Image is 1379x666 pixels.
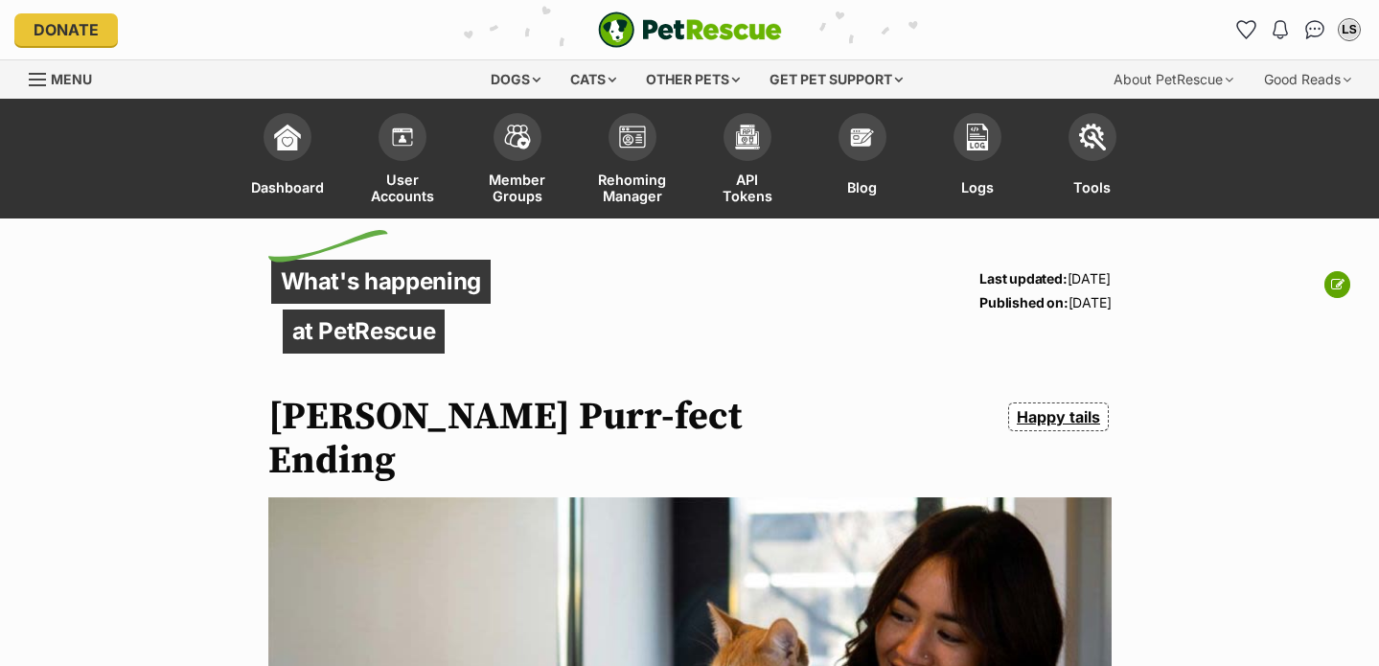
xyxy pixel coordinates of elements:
[734,124,761,150] img: api-icon-849e3a9e6f871e3acf1f60245d25b4cd0aad652aa5f5372336901a6a67317bd8.svg
[849,124,876,150] img: blogs-icon-e71fceff818bbaa76155c998696f2ea9b8fc06abc828b24f45ee82a475c2fd99.svg
[979,290,1111,314] p: [DATE]
[504,125,531,149] img: team-members-icon-5396bd8760b3fe7c0b43da4ab00e1e3bb1a5d9ba89233759b79545d2d3fc5d0d.svg
[964,124,991,150] img: logs-icon-5bf4c29380941ae54b88474b1138927238aebebbc450bc62c8517511492d5a22.svg
[979,270,1067,287] strong: Last updated:
[598,11,782,48] img: logo-e224e6f780fb5917bec1dbf3a21bbac754714ae5b6737aabdf751b685950b380.svg
[920,103,1035,218] a: Logs
[690,103,805,218] a: API Tokens
[979,294,1068,310] strong: Published on:
[460,103,575,218] a: Member Groups
[271,260,492,304] p: What's happening
[369,171,436,204] span: User Accounts
[274,124,301,150] img: dashboard-icon-eb2f2d2d3e046f16d808141f083e7271f6b2e854fb5c12c21221c1fb7104beca.svg
[598,11,782,48] a: PetRescue
[1305,20,1325,39] img: chat-41dd97257d64d25036548639549fe6c8038ab92f7586957e7f3b1b290dea8141.svg
[714,171,781,204] span: API Tokens
[268,230,388,263] img: decorative flick
[14,13,118,46] a: Donate
[598,171,666,204] span: Rehoming Manager
[268,395,816,483] h1: [PERSON_NAME] Purr-fect Ending
[619,126,646,149] img: group-profile-icon-3fa3cf56718a62981997c0bc7e787c4b2cf8bcc04b72c1350f741eb67cf2f40e.svg
[847,171,877,204] span: Blog
[477,60,554,99] div: Dogs
[1073,171,1111,204] span: Tools
[1265,14,1296,45] button: Notifications
[1100,60,1247,99] div: About PetRescue
[1273,20,1288,39] img: notifications-46538b983faf8c2785f20acdc204bb7945ddae34d4c08c2a6579f10ce5e182be.svg
[979,266,1111,290] p: [DATE]
[484,171,551,204] span: Member Groups
[1334,14,1365,45] button: My account
[1230,14,1365,45] ul: Account quick links
[1079,124,1106,150] img: tools-icon-677f8b7d46040df57c17cb185196fc8e01b2b03676c49af7ba82c462532e62ee.svg
[283,310,446,354] p: at PetRescue
[29,60,105,95] a: Menu
[345,103,460,218] a: User Accounts
[756,60,916,99] div: Get pet support
[1008,402,1108,431] a: Happy tails
[251,171,324,204] span: Dashboard
[805,103,920,218] a: Blog
[1035,103,1150,218] a: Tools
[1251,60,1365,99] div: Good Reads
[1340,20,1359,39] div: LS
[1230,14,1261,45] a: Favourites
[632,60,753,99] div: Other pets
[51,71,92,87] span: Menu
[1299,14,1330,45] a: Conversations
[389,124,416,150] img: members-icon-d6bcda0bfb97e5ba05b48644448dc2971f67d37433e5abca221da40c41542bd5.svg
[230,103,345,218] a: Dashboard
[557,60,630,99] div: Cats
[575,103,690,218] a: Rehoming Manager
[961,171,994,204] span: Logs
